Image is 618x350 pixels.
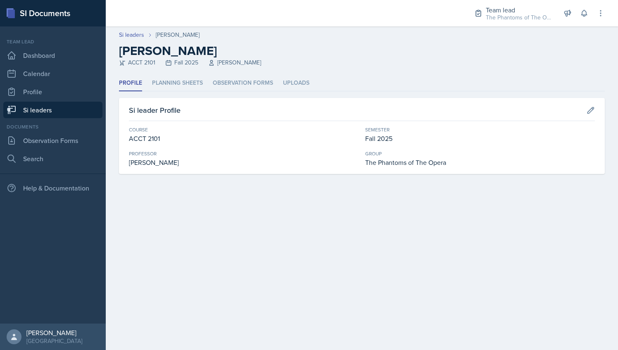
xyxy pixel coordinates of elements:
[119,43,605,58] h2: [PERSON_NAME]
[26,329,82,337] div: [PERSON_NAME]
[119,31,144,39] a: Si leaders
[129,105,181,116] h3: Si leader Profile
[119,75,142,91] li: Profile
[365,150,595,157] div: Group
[3,102,102,118] a: Si leaders
[152,75,203,91] li: Planning Sheets
[156,31,200,39] div: [PERSON_NAME]
[486,13,552,22] div: The Phantoms of The Opera / Fall 2025
[3,83,102,100] a: Profile
[365,133,595,143] div: Fall 2025
[3,123,102,131] div: Documents
[26,337,82,345] div: [GEOGRAPHIC_DATA]
[283,75,309,91] li: Uploads
[486,5,552,15] div: Team lead
[365,126,595,133] div: Semester
[213,75,273,91] li: Observation Forms
[129,150,359,157] div: Professor
[3,38,102,45] div: Team lead
[129,157,359,167] div: [PERSON_NAME]
[119,58,605,67] div: ACCT 2101 Fall 2025 [PERSON_NAME]
[3,180,102,196] div: Help & Documentation
[129,126,359,133] div: Course
[129,133,359,143] div: ACCT 2101
[3,65,102,82] a: Calendar
[3,132,102,149] a: Observation Forms
[3,47,102,64] a: Dashboard
[365,157,595,167] div: The Phantoms of The Opera
[3,150,102,167] a: Search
